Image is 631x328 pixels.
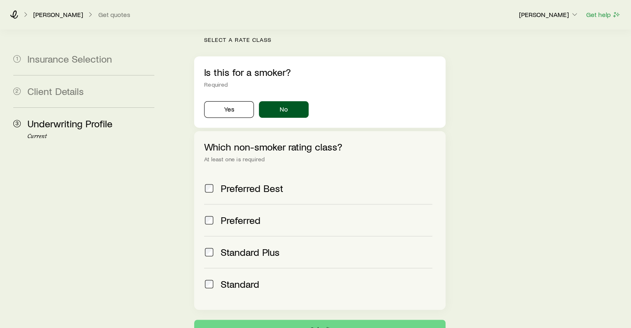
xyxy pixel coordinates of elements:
input: Preferred Best [205,184,213,192]
span: 2 [13,87,21,95]
span: Preferred [221,214,261,226]
button: [PERSON_NAME] [519,10,579,20]
button: Get quotes [98,11,131,19]
p: [PERSON_NAME] [33,10,83,19]
p: Select a rate class [204,36,445,43]
p: [PERSON_NAME] [519,10,579,19]
button: Get help [586,10,621,19]
span: Insurance Selection [27,53,112,65]
span: Standard Plus [221,246,280,258]
span: Standard [221,278,259,290]
span: Preferred Best [221,182,283,194]
span: Underwriting Profile [27,117,112,129]
div: At least one is required [204,156,435,163]
p: Current [27,133,154,140]
button: Yes [204,101,254,118]
p: Is this for a smoker? [204,66,435,78]
input: Standard Plus [205,248,213,256]
button: No [259,101,309,118]
input: Standard [205,280,213,288]
span: 1 [13,55,21,63]
input: Preferred [205,216,213,224]
p: Which non-smoker rating class? [204,141,435,153]
span: Client Details [27,85,84,97]
span: 3 [13,120,21,127]
div: Required [204,81,435,88]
